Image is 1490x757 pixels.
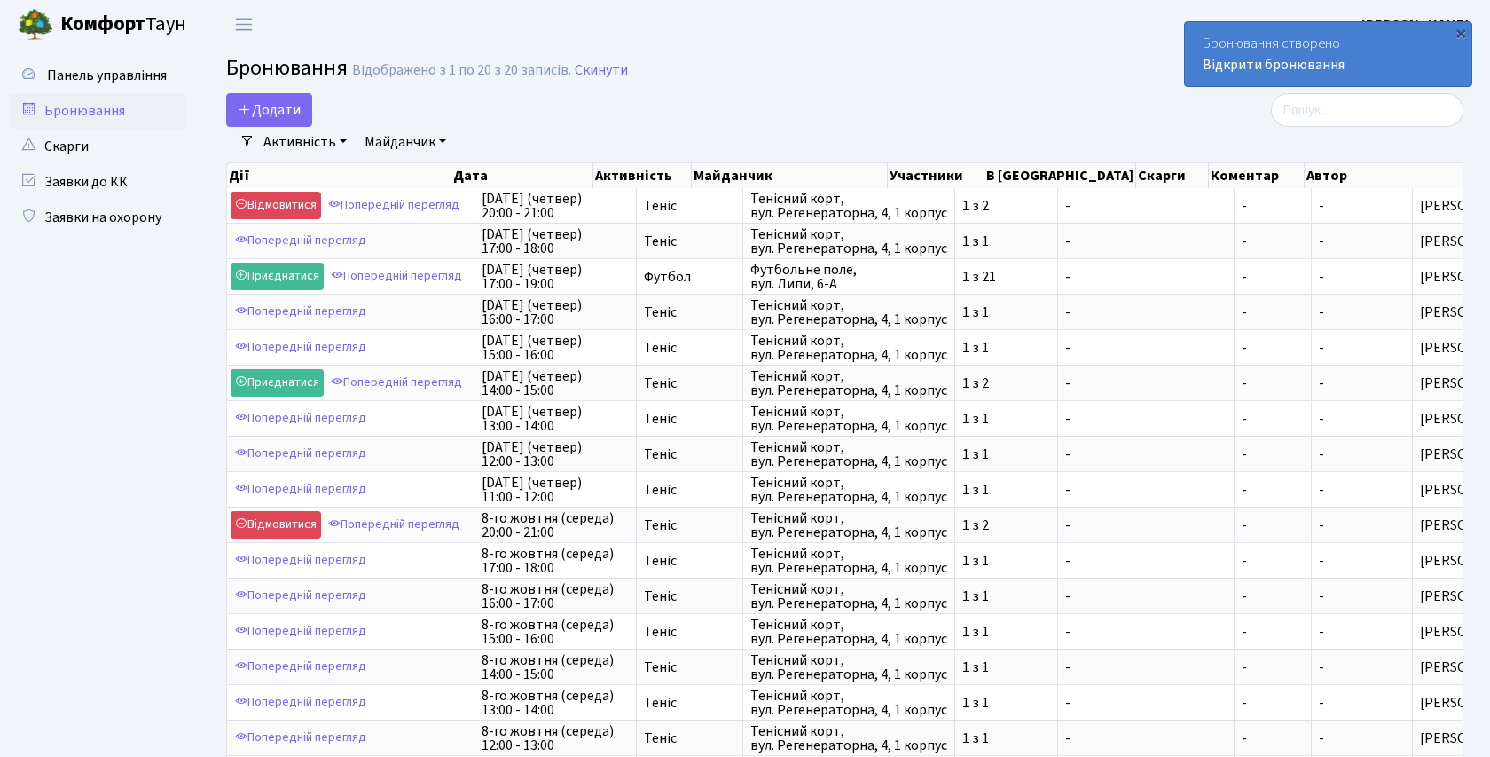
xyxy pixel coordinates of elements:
span: - [1242,483,1304,497]
span: 1 з 1 [962,625,1050,639]
span: 1 з 1 [962,589,1050,603]
b: [PERSON_NAME] [1361,15,1469,35]
span: Теніс [644,554,735,568]
span: [DATE] (четвер) 13:00 - 14:00 [482,405,629,433]
a: Попередній перегляд [231,724,371,752]
span: - [1242,412,1304,426]
span: - [1319,303,1324,322]
th: Майданчик [692,163,888,188]
span: - [1319,374,1324,393]
a: Попередній перегляд [231,405,371,432]
span: - [1319,445,1324,464]
span: - [1065,660,1227,674]
span: - [1242,376,1304,390]
a: Відкрити бронювання [1203,55,1345,75]
span: 8-го жовтня (середа) 14:00 - 15:00 [482,653,629,682]
span: [DATE] (четвер) 20:00 - 21:00 [482,192,629,220]
span: [DATE] (четвер) 17:00 - 18:00 [482,227,629,256]
div: Відображено з 1 по 20 з 20 записів. [352,62,571,79]
span: Теніс [644,483,735,497]
span: - [1319,729,1324,748]
span: - [1065,376,1227,390]
th: Скарги [1136,163,1209,188]
span: [DATE] (четвер) 15:00 - 16:00 [482,334,629,362]
a: Попередній перегляд [324,511,464,539]
span: - [1242,589,1304,603]
span: - [1242,447,1304,461]
span: - [1319,622,1324,642]
span: - [1319,658,1324,677]
a: Активність [256,127,354,157]
a: Попередній перегляд [231,653,371,681]
span: 8-го жовтня (середа) 17:00 - 18:00 [482,547,629,575]
span: 1 з 1 [962,305,1050,319]
span: 8-го жовтня (середа) 16:00 - 17:00 [482,582,629,611]
a: Попередній перегляд [231,547,371,574]
span: Тенісний корт, вул. Регенераторна, 4, 1 корпус [750,440,947,469]
span: 1 з 1 [962,341,1050,355]
span: Тенісний корт, вул. Регенераторна, 4, 1 корпус [750,334,947,362]
span: - [1242,270,1304,284]
span: Тенісний корт, вул. Регенераторна, 4, 1 корпус [750,689,947,717]
th: Дії [227,163,451,188]
span: - [1319,338,1324,358]
span: Футбол [644,270,735,284]
span: 8-го жовтня (середа) 12:00 - 13:00 [482,724,629,753]
a: [PERSON_NAME] [1361,14,1469,35]
th: В [GEOGRAPHIC_DATA] [984,163,1136,188]
span: - [1065,447,1227,461]
a: Приєднатися [231,263,324,290]
a: Бронювання [9,93,186,129]
span: - [1065,199,1227,213]
a: Майданчик [357,127,453,157]
th: Активність [593,163,693,188]
span: 1 з 1 [962,554,1050,568]
span: Тенісний корт, вул. Регенераторна, 4, 1 корпус [750,582,947,611]
a: Попередній перегляд [326,369,467,397]
span: Теніс [644,412,735,426]
b: Комфорт [60,10,145,38]
span: Теніс [644,376,735,390]
span: 1 з 1 [962,412,1050,426]
span: Тенісний корт, вул. Регенераторна, 4, 1 корпус [750,405,947,433]
span: - [1065,234,1227,248]
span: - [1065,412,1227,426]
span: - [1242,234,1304,248]
span: Тенісний корт, вул. Регенераторна, 4, 1 корпус [750,192,947,220]
span: Теніс [644,696,735,710]
span: - [1242,731,1304,745]
span: Тенісний корт, вул. Регенераторна, 4, 1 корпус [750,298,947,327]
a: Панель управління [9,58,186,93]
span: - [1242,199,1304,213]
a: Заявки до КК [9,164,186,200]
span: - [1319,196,1324,216]
span: Теніс [644,199,735,213]
a: Попередній перегляд [231,618,371,645]
span: 1 з 2 [962,376,1050,390]
a: Відмовитися [231,511,321,539]
span: - [1242,518,1304,532]
span: - [1319,232,1324,251]
span: Теніс [644,660,735,674]
span: Теніс [644,589,735,603]
span: - [1065,625,1227,639]
span: - [1065,731,1227,745]
span: - [1319,516,1324,535]
span: 8-го жовтня (середа) 15:00 - 16:00 [482,618,629,646]
span: Таун [60,10,186,40]
span: [DATE] (четвер) 12:00 - 13:00 [482,440,629,469]
span: Тенісний корт, вул. Регенераторна, 4, 1 корпус [750,369,947,398]
span: - [1065,589,1227,603]
span: - [1242,554,1304,568]
span: [DATE] (четвер) 16:00 - 17:00 [482,298,629,327]
span: - [1065,341,1227,355]
th: Дата [451,163,593,188]
span: - [1319,587,1324,606]
span: 1 з 21 [962,270,1050,284]
span: Теніс [644,625,735,639]
th: Участники [888,163,984,188]
span: 8-го жовтня (середа) 20:00 - 21:00 [482,511,629,540]
a: Попередній перегляд [231,689,371,716]
span: Панель управління [47,66,167,85]
span: Бронювання [226,52,348,83]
